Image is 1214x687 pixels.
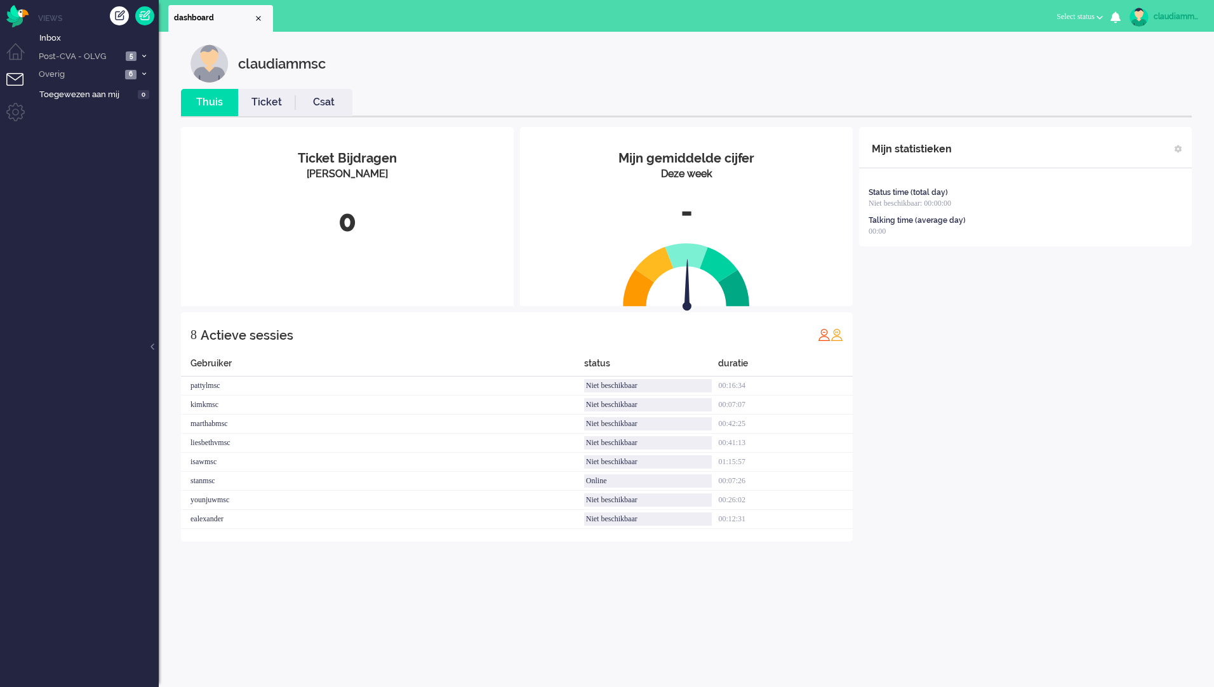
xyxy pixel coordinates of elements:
div: duratie [718,357,853,377]
li: Thuis [181,89,238,116]
div: claudiammsc [238,44,326,83]
div: Niet beschikbaar [584,379,712,392]
div: Online [584,474,712,488]
div: Niet beschikbaar [584,398,712,411]
a: claudiammsc [1127,8,1201,27]
img: semi_circle.svg [623,243,750,307]
img: arrow.svg [660,259,714,314]
div: Gebruiker [181,357,584,377]
span: Post-CVA - OLVG [37,51,122,63]
span: 5 [126,51,137,61]
span: Overig [37,69,121,81]
div: Ticket Bijdragen [190,149,504,168]
a: Quick Ticket [135,6,154,25]
span: Inbox [39,32,159,44]
img: profile_orange.svg [830,328,843,341]
div: 00:12:31 [718,510,853,529]
a: Omnidesk [6,8,29,18]
li: Dashboard [168,5,273,32]
div: Niet beschikbaar [584,493,712,507]
span: Toegewezen aan mij [39,89,134,101]
span: 0 [138,90,149,100]
img: profile_red.svg [818,328,830,341]
div: 00:26:02 [718,491,853,510]
div: 00:16:34 [718,377,853,396]
div: 00:42:25 [718,415,853,434]
div: marthabmsc [181,415,584,434]
div: 0 [190,201,504,243]
li: Views [38,13,159,23]
button: Select status [1049,8,1111,26]
div: 00:41:13 [718,434,853,453]
span: dashboard [174,13,253,23]
div: stanmsc [181,472,584,491]
span: 00:00 [869,227,886,236]
div: claudiammsc [1154,10,1201,23]
a: Thuis [181,95,238,110]
span: Select status [1057,12,1095,21]
img: flow_omnibird.svg [6,5,29,27]
img: avatar [1130,8,1149,27]
div: liesbethvmsc [181,434,584,453]
div: Niet beschikbaar [584,417,712,430]
div: Niet beschikbaar [584,436,712,450]
div: Close tab [253,13,263,23]
div: [PERSON_NAME] [190,167,504,182]
div: isawmsc [181,453,584,472]
li: Admin menu [6,103,35,131]
img: customer.svg [190,44,229,83]
span: Niet beschikbaar: 00:00:00 [869,199,951,208]
div: Niet beschikbaar [584,455,712,469]
div: pattylmsc [181,377,584,396]
div: Creëer ticket [110,6,129,25]
div: Deze week [530,167,843,182]
div: Niet beschikbaar [584,512,712,526]
div: 01:15:57 [718,453,853,472]
div: Talking time (average day) [869,215,966,226]
div: kimkmsc [181,396,584,415]
li: Tickets menu [6,73,35,102]
li: Csat [295,89,352,116]
li: Ticket [238,89,295,116]
a: Csat [295,95,352,110]
a: Inbox [37,30,159,44]
div: status [584,357,719,377]
div: - [530,191,843,233]
div: 00:07:07 [718,396,853,415]
div: ealexander [181,510,584,529]
span: 6 [125,70,137,79]
div: Mijn statistieken [872,137,952,162]
div: younjuwmsc [181,491,584,510]
li: Dashboard menu [6,43,35,72]
div: Mijn gemiddelde cijfer [530,149,843,168]
a: Ticket [238,95,295,110]
div: 00:07:26 [718,472,853,491]
div: Actieve sessies [201,323,293,348]
a: Toegewezen aan mij 0 [37,87,159,101]
li: Select status [1049,4,1111,32]
div: Status time (total day) [869,187,948,198]
div: 8 [190,322,197,347]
